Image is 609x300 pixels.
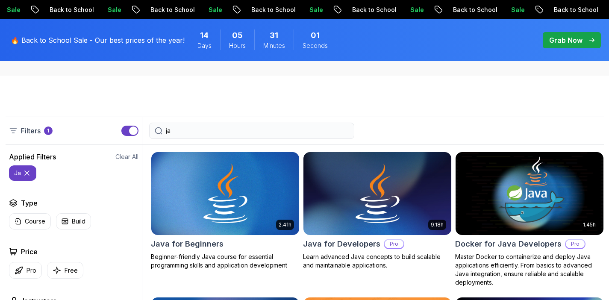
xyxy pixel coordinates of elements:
[47,262,83,279] button: Free
[151,238,224,250] h2: Java for Beginners
[25,217,45,226] p: Course
[26,266,36,275] p: Pro
[279,221,291,228] p: 2.41h
[504,6,531,14] p: Sale
[65,266,78,275] p: Free
[455,238,562,250] h2: Docker for Java Developers
[100,6,128,14] p: Sale
[21,198,38,208] h2: Type
[303,152,451,235] img: Java for Developers card
[302,6,330,14] p: Sale
[583,221,596,228] p: 1.45h
[549,35,583,45] p: Grab Now
[9,213,51,229] button: Course
[431,221,444,228] p: 9.18h
[229,41,246,50] span: Hours
[263,41,285,50] span: Minutes
[72,217,85,226] p: Build
[151,152,300,270] a: Java for Beginners card2.41hJava for BeginnersBeginner-friendly Java course for essential program...
[446,6,504,14] p: Back to School
[56,213,91,229] button: Build
[14,169,21,177] p: ja
[166,126,349,135] input: Search Java, React, Spring boot ...
[303,253,452,270] p: Learn advanced Java concepts to build scalable and maintainable applications.
[9,165,36,181] button: ja
[21,126,41,136] p: Filters
[244,6,302,14] p: Back to School
[547,6,605,14] p: Back to School
[385,240,403,248] p: Pro
[566,240,585,248] p: Pro
[47,127,49,134] p: 1
[303,41,328,50] span: Seconds
[151,152,299,235] img: Java for Beginners card
[232,29,243,41] span: 5 Hours
[345,6,403,14] p: Back to School
[456,152,603,235] img: Docker for Java Developers card
[403,6,430,14] p: Sale
[270,29,278,41] span: 31 Minutes
[311,29,320,41] span: 1 Seconds
[201,6,229,14] p: Sale
[143,6,201,14] p: Back to School
[21,247,38,257] h2: Price
[11,35,185,45] p: 🔥 Back to School Sale - Our best prices of the year!
[303,238,380,250] h2: Java for Developers
[455,253,604,287] p: Master Docker to containerize and deploy Java applications efficiently. From basics to advanced J...
[303,152,452,270] a: Java for Developers card9.18hJava for DevelopersProLearn advanced Java concepts to build scalable...
[115,153,138,161] button: Clear All
[9,152,56,162] h2: Applied Filters
[42,6,100,14] p: Back to School
[9,262,42,279] button: Pro
[200,29,209,41] span: 14 Days
[197,41,212,50] span: Days
[455,152,604,287] a: Docker for Java Developers card1.45hDocker for Java DevelopersProMaster Docker to containerize an...
[151,253,300,270] p: Beginner-friendly Java course for essential programming skills and application development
